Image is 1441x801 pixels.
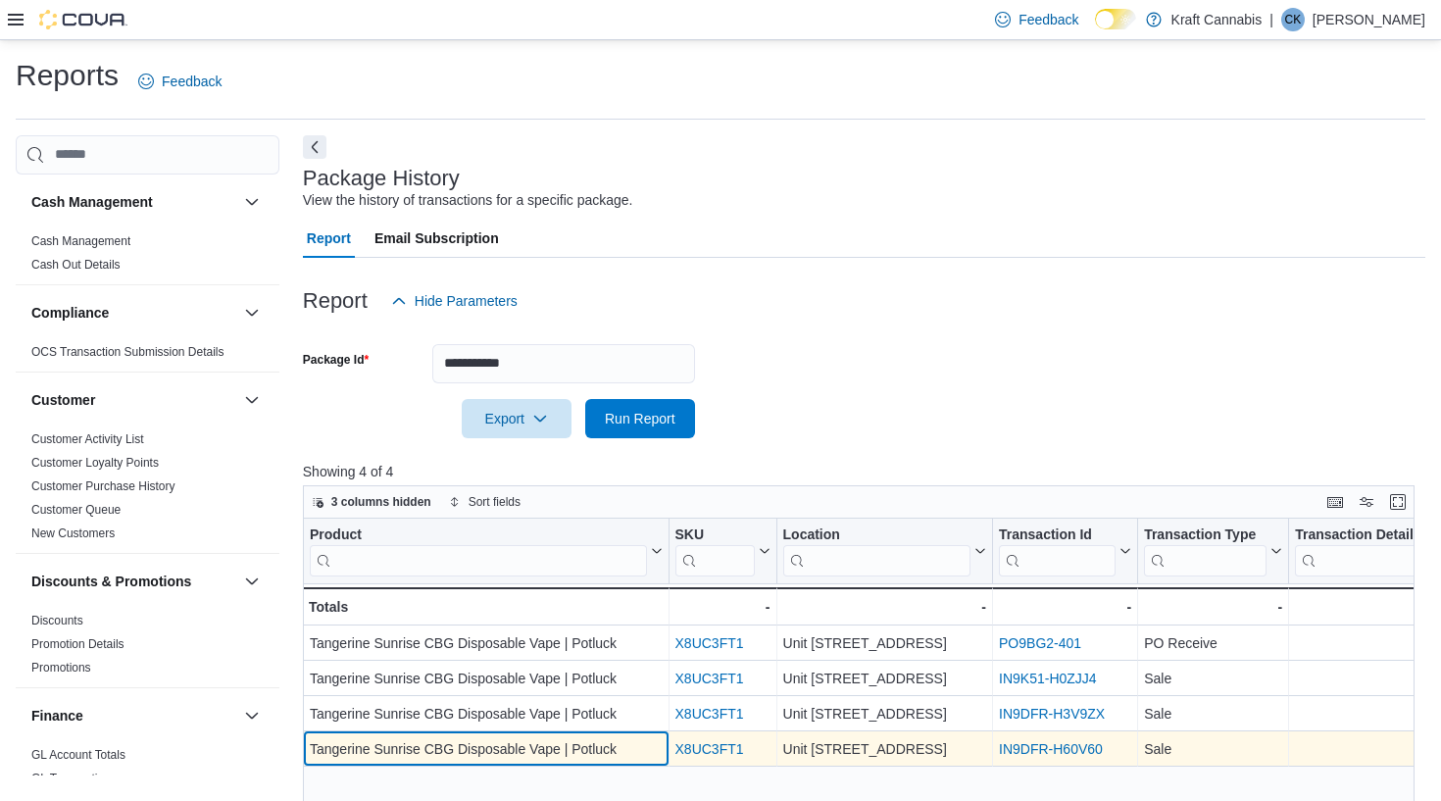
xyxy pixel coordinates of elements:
button: Cash Management [31,192,236,212]
input: Dark Mode [1095,9,1136,29]
div: - [782,595,985,619]
h3: Report [303,289,368,313]
button: Location [782,526,985,576]
div: - [999,595,1131,619]
a: OCS Transaction Submission Details [31,345,224,359]
p: [PERSON_NAME] [1313,8,1425,31]
a: Promotion Details [31,637,124,651]
button: Finance [31,706,236,726]
button: Display options [1355,490,1378,514]
span: Export [473,399,560,438]
div: Sale [1144,667,1282,690]
a: GL Account Totals [31,748,125,762]
h3: Compliance [31,303,109,323]
button: Product [310,526,663,576]
button: Compliance [31,303,236,323]
div: Cash Management [16,229,279,284]
div: Transaction Details [1295,526,1431,544]
a: Customer Loyalty Points [31,456,159,470]
h3: Cash Management [31,192,153,212]
div: Transaction Type [1144,526,1267,544]
span: CK [1285,8,1302,31]
span: Email Subscription [374,219,499,258]
div: Sale [1144,737,1282,761]
button: Discounts & Promotions [31,572,236,591]
div: Product [310,526,647,544]
div: Unit [STREET_ADDRESS] [782,737,985,761]
a: X8UC3FT1 [674,635,743,651]
div: View the history of transactions for a specific package. [303,190,633,211]
div: Sale [1144,702,1282,726]
a: Cash Management [31,234,130,248]
a: IN9DFR-H3V9ZX [999,706,1105,722]
div: Location [782,526,969,544]
div: Tangerine Sunrise CBG Disposable Vape | Potluck [310,737,663,761]
a: X8UC3FT1 [674,671,743,686]
div: Tangerine Sunrise CBG Disposable Vape | Potluck [310,702,663,726]
a: Customer Activity List [31,432,144,446]
h1: Reports [16,56,119,95]
div: PO Receive [1144,631,1282,655]
div: Product [310,526,647,576]
a: IN9DFR-H60V60 [999,741,1103,757]
button: Export [462,399,571,438]
div: Transaction Type [1144,526,1267,576]
button: Sort fields [441,490,528,514]
button: Discounts & Promotions [240,570,264,593]
div: Unit [STREET_ADDRESS] [782,667,985,690]
div: Transaction Details [1295,526,1431,576]
a: Discounts [31,614,83,627]
button: Transaction Type [1144,526,1282,576]
div: Transaction Id URL [999,526,1116,576]
div: Location [782,526,969,576]
h3: Package History [303,167,460,190]
button: Cash Management [240,190,264,214]
div: SKU [674,526,754,544]
a: Feedback [130,62,229,101]
button: Finance [240,704,264,727]
a: IN9K51-H0ZJJ4 [999,671,1097,686]
a: New Customers [31,526,115,540]
div: Compliance [16,340,279,372]
img: Cova [39,10,127,29]
a: Cash Out Details [31,258,121,272]
span: Feedback [162,72,222,91]
span: Sort fields [469,494,521,510]
button: Next [303,135,326,159]
div: Finance [16,743,279,798]
div: SKU URL [674,526,754,576]
h3: Discounts & Promotions [31,572,191,591]
button: Hide Parameters [383,281,525,321]
button: Customer [31,390,236,410]
button: 3 columns hidden [304,490,439,514]
div: Tangerine Sunrise CBG Disposable Vape | Potluck [310,667,663,690]
button: SKU [674,526,770,576]
div: Totals [309,595,663,619]
button: Enter fullscreen [1386,490,1410,514]
a: X8UC3FT1 [674,741,743,757]
button: Run Report [585,399,695,438]
a: X8UC3FT1 [674,706,743,722]
span: Run Report [605,409,675,428]
h3: Customer [31,390,95,410]
a: Customer Queue [31,503,121,517]
p: Showing 4 of 4 [303,462,1425,481]
div: Unit [STREET_ADDRESS] [782,702,985,726]
div: - [1144,595,1282,619]
label: Package Id [303,352,369,368]
button: Customer [240,388,264,412]
div: Tangerine Sunrise CBG Disposable Vape | Potluck [310,631,663,655]
a: PO9BG2-401 [999,635,1081,651]
div: Discounts & Promotions [16,609,279,687]
button: Compliance [240,301,264,325]
p: | [1269,8,1273,31]
span: Feedback [1019,10,1078,29]
div: - [674,595,770,619]
span: Report [307,219,351,258]
a: GL Transactions [31,772,117,785]
button: Keyboard shortcuts [1323,490,1347,514]
div: Carol Kraft [1281,8,1305,31]
div: Transaction Id [999,526,1116,544]
span: 3 columns hidden [331,494,431,510]
div: Customer [16,427,279,553]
